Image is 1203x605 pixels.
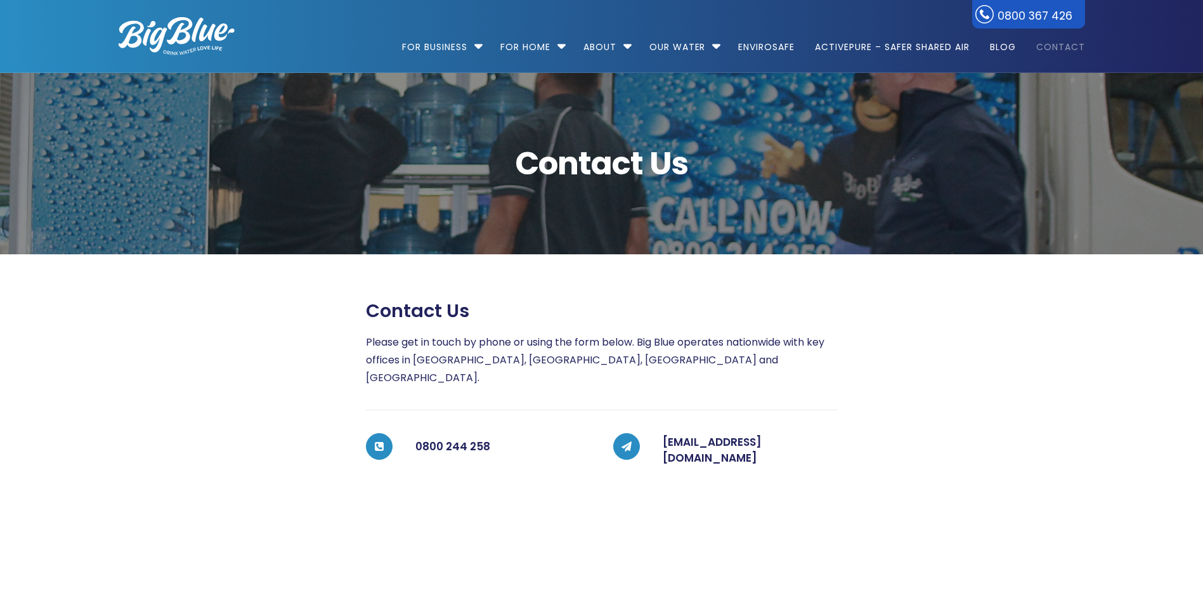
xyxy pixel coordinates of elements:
[366,334,838,387] p: Please get in touch by phone or using the form below. Big Blue operates nationwide with key offic...
[366,300,469,322] span: Contact us
[415,434,590,460] h5: 0800 244 258
[663,434,762,466] a: [EMAIL_ADDRESS][DOMAIN_NAME]
[119,148,1085,179] span: Contact Us
[119,17,235,55] img: logo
